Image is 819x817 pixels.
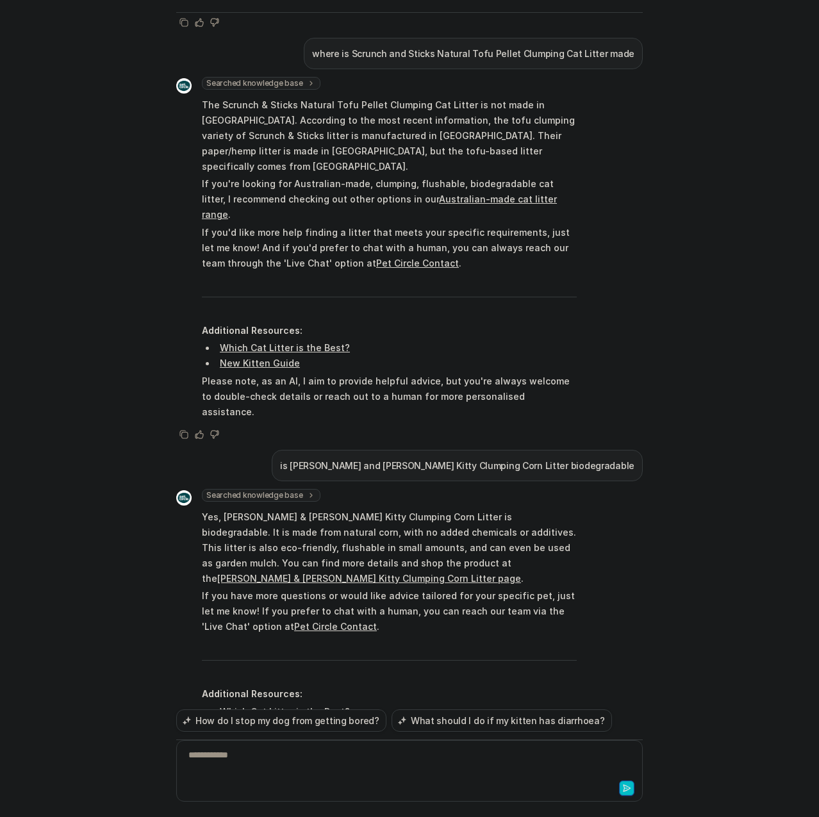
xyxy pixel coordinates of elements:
[176,490,192,506] img: Widget
[312,46,634,62] p: where is Scrunch and Sticks Natural Tofu Pellet Clumping Cat Litter made
[217,573,521,584] a: [PERSON_NAME] & [PERSON_NAME] Kitty Clumping Corn Litter page
[202,176,577,222] p: If you're looking for Australian-made, clumping, flushable, biodegradable cat litter, I recommend...
[392,709,612,732] button: What should I do if my kitten has diarrhoea?
[294,621,377,632] a: Pet Circle Contact
[220,706,350,717] a: Which Cat Litter is the Best?
[176,709,386,732] button: How do I stop my dog from getting bored?
[220,358,300,368] a: New Kitten Guide
[376,258,459,268] a: Pet Circle Contact
[280,458,634,474] p: is [PERSON_NAME] and [PERSON_NAME] Kitty Clumping Corn Litter biodegradable
[220,342,350,353] a: Which Cat Litter is the Best?
[202,374,577,420] p: Please note, as an AI, I aim to provide helpful advice, but you're always welcome to double-check...
[202,325,302,336] strong: Additional Resources:
[202,97,577,174] p: The Scrunch & Sticks Natural Tofu Pellet Clumping Cat Litter is not made in [GEOGRAPHIC_DATA]. Ac...
[202,688,302,699] strong: Additional Resources:
[202,77,320,90] span: Searched knowledge base
[202,588,577,634] p: If you have more questions or would like advice tailored for your specific pet, just let me know!...
[202,225,577,271] p: If you'd like more help finding a litter that meets your specific requirements, just let me know!...
[202,489,320,502] span: Searched knowledge base
[176,78,192,94] img: Widget
[202,509,577,586] p: Yes, [PERSON_NAME] & [PERSON_NAME] Kitty Clumping Corn Litter is biodegradable. It is made from n...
